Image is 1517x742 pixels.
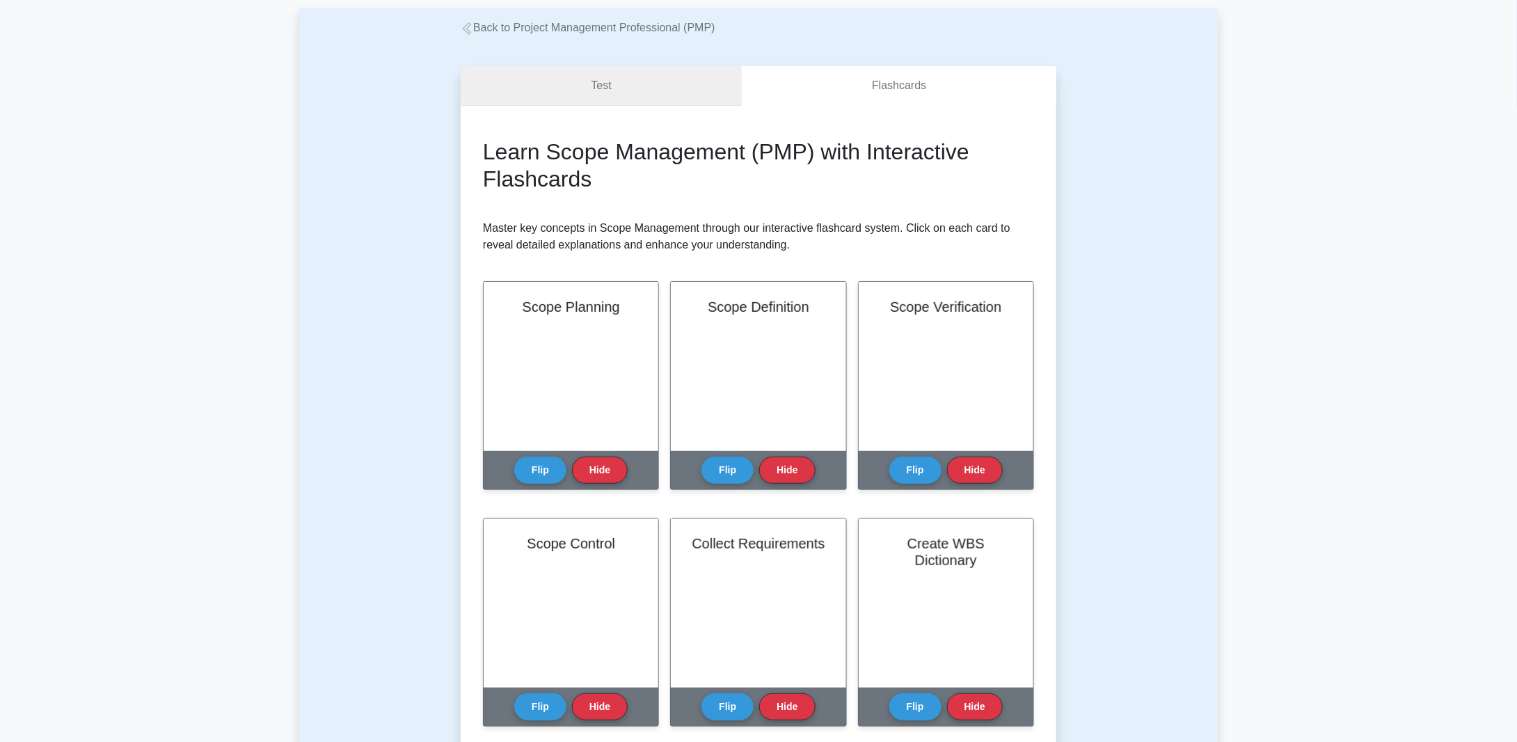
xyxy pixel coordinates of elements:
h2: Scope Control [500,535,642,552]
a: Back to Project Management Professional (PMP) [461,22,715,33]
h2: Learn Scope Management (PMP) with Interactive Flashcards [483,139,1034,192]
button: Hide [572,693,628,720]
button: Hide [759,457,815,484]
h2: Scope Verification [875,299,1017,315]
p: Master key concepts in Scope Management through our interactive flashcard system. Click on each c... [483,220,1034,253]
button: Hide [759,693,815,720]
a: Test [461,66,742,106]
h2: Scope Planning [500,299,642,315]
button: Hide [947,457,1003,484]
button: Flip [514,457,566,484]
button: Hide [572,457,628,484]
a: Flashcards [742,66,1056,106]
button: Flip [889,457,942,484]
h2: Scope Definition [688,299,829,315]
button: Flip [514,693,566,720]
button: Hide [947,693,1003,720]
button: Flip [701,693,754,720]
button: Flip [701,457,754,484]
h2: Collect Requirements [688,535,829,552]
h2: Create WBS Dictionary [875,535,1017,569]
button: Flip [889,693,942,720]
